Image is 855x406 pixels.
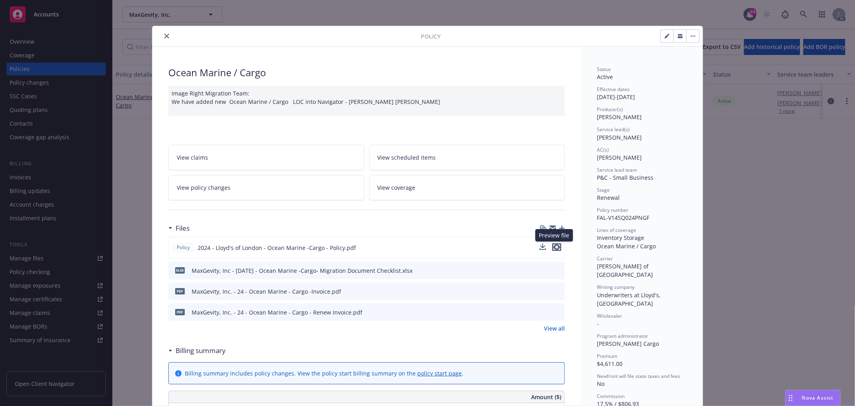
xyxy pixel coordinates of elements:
[175,309,185,315] span: pdf
[597,134,642,141] span: [PERSON_NAME]
[192,287,341,296] div: MaxGevity, Inc. - 24 - Ocean Marine - Cargo -Invoice.pdf
[785,390,841,406] button: Nova Assist
[176,345,226,356] h3: Billing summary
[540,244,546,252] button: download file
[597,106,623,113] span: Producer(s)
[168,345,226,356] div: Billing summary
[531,393,561,401] span: Amount ($)
[597,393,625,400] span: Commission
[786,390,796,406] div: Drag to move
[168,175,364,200] a: View policy changes
[597,380,604,388] span: No
[597,360,623,367] span: $4,611.00
[597,113,642,121] span: [PERSON_NAME]
[552,244,561,252] button: preview file
[597,187,610,193] span: Stage
[192,266,412,275] div: MaxGevity, Inc - [DATE] - Ocean Marine -Cargo- Migration Document Checklist.xlsx
[597,126,630,133] span: Service lead(s)
[552,244,561,251] button: preview file
[185,369,463,378] div: Billing summary includes policy changes. View the policy start billing summary on the .
[597,242,687,250] div: Ocean Marine / Cargo
[175,288,185,294] span: pdf
[597,233,687,242] div: Inventory Storage
[597,320,599,327] span: -
[175,244,191,251] span: Policy
[177,153,208,162] span: View claims
[597,174,653,181] span: P&C - Small Business
[597,154,642,161] span: [PERSON_NAME]
[802,394,834,401] span: Nova Assist
[597,73,613,81] span: Active
[597,166,637,173] span: Service lead team
[168,86,565,116] div: Image Right Migration Team: We have added new Ocean Marine / Cargo LOC into Navigator - [PERSON_N...
[168,223,190,233] div: Files
[168,66,565,79] div: Ocean Marine / Cargo
[597,255,613,262] span: Carrier
[162,31,172,41] button: close
[536,229,573,242] div: Preview file
[198,244,356,252] span: 2024 - Lloyd's of London - Ocean Marine -Cargo - Policy.pdf
[378,183,416,192] span: View coverage
[168,145,364,170] a: View claims
[369,145,565,170] a: View scheduled items
[597,373,680,380] span: Newfront will file state taxes and fees
[544,324,565,333] a: View all
[177,183,230,192] span: View policy changes
[597,313,622,319] span: Wholesaler
[597,194,620,201] span: Renewal
[554,308,562,317] button: preview file
[597,262,653,278] span: [PERSON_NAME] of [GEOGRAPHIC_DATA]
[597,66,611,73] span: Status
[542,308,548,317] button: download file
[417,369,462,377] a: policy start page
[597,227,636,233] span: Lines of coverage
[597,353,617,359] span: Premium
[597,86,630,93] span: Effective dates
[597,207,629,213] span: Policy number
[597,333,648,339] span: Program administrator
[554,266,562,275] button: preview file
[378,153,436,162] span: View scheduled items
[597,86,687,101] div: [DATE] - [DATE]
[369,175,565,200] a: View coverage
[554,287,562,296] button: preview file
[597,340,659,347] span: [PERSON_NAME] Cargo
[597,214,649,221] span: FAL-V14SQ024PNGF
[542,266,548,275] button: download file
[192,308,362,317] div: MaxGevity, Inc. - 24 - Ocean Marine - Cargo - Renew Invoice.pdf
[421,32,441,41] span: Policy
[542,287,548,296] button: download file
[540,244,546,250] button: download file
[597,146,609,153] span: AC(s)
[597,291,662,307] span: Underwriters at Lloyd's, [GEOGRAPHIC_DATA]
[176,223,190,233] h3: Files
[597,284,635,290] span: Writing company
[175,267,185,273] span: xlsx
